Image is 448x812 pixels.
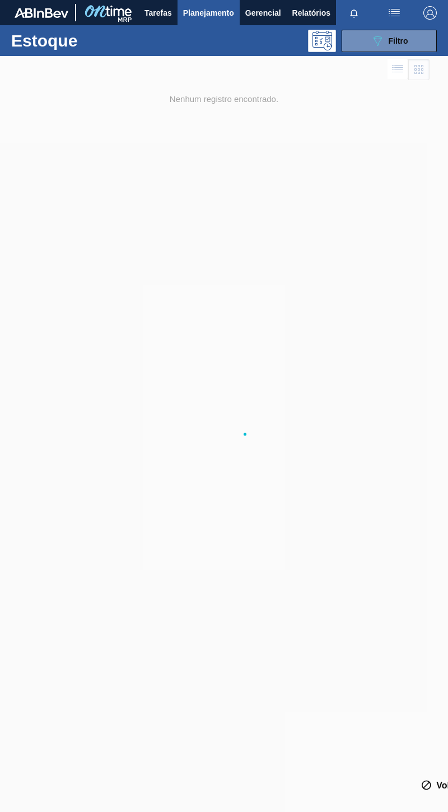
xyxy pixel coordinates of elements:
button: Notificações [336,5,372,21]
span: Relatórios [292,6,330,20]
span: Planejamento [183,6,234,20]
div: Pogramando: nenhum usuário selecionado [308,30,336,52]
span: Gerencial [245,6,281,20]
span: Tarefas [144,6,172,20]
button: Filtro [342,30,437,52]
img: TNhmsLtSVTkK8tSr43FrP2fwEKptu5GPRR3wAAAABJRU5ErkJggg== [15,8,68,18]
img: userActions [388,6,401,20]
img: Logout [423,6,437,20]
span: Filtro [389,36,408,45]
h1: Estoque [11,34,147,47]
